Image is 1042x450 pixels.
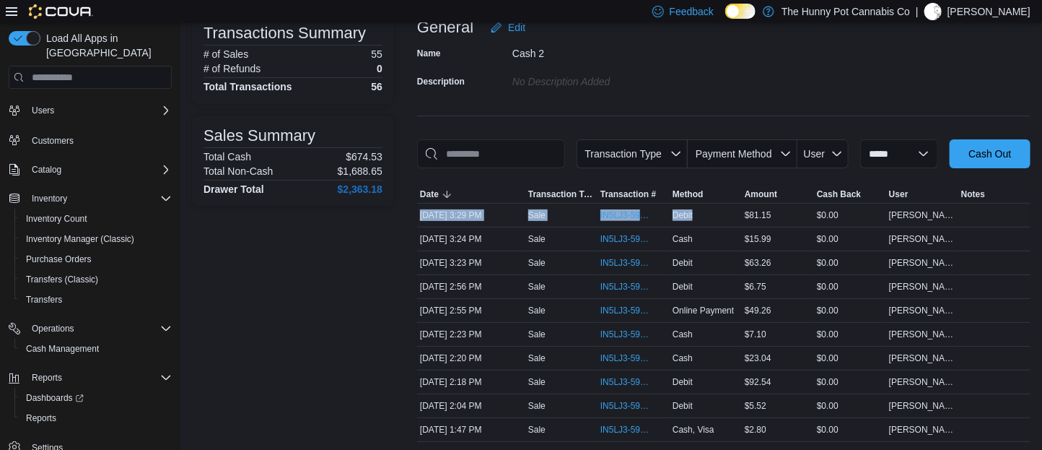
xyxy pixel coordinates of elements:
[203,165,273,177] h6: Total Non-Cash
[20,210,93,228] a: Inventory Count
[745,424,766,436] span: $2.80
[600,305,652,316] span: IN5LJ3-5948227
[203,81,292,92] h4: Total Transactions
[889,189,909,200] span: User
[577,139,688,168] button: Transaction Type
[417,19,473,36] h3: General
[600,302,667,319] button: IN5LJ3-5948227
[673,376,693,388] span: Debit
[889,352,955,364] span: [PERSON_NAME]
[20,271,104,288] a: Transfers (Classic)
[600,350,667,367] button: IN5LJ3-5947983
[528,424,546,436] p: Sale
[371,81,382,92] h4: 56
[14,229,178,249] button: Inventory Manager (Classic)
[20,340,172,358] span: Cash Management
[26,132,79,150] a: Customers
[338,165,382,177] p: $1,688.65
[32,135,74,147] span: Customers
[600,352,652,364] span: IN5LJ3-5947983
[32,323,74,334] span: Operations
[508,20,525,35] span: Edit
[26,320,80,337] button: Operations
[745,257,771,269] span: $63.26
[20,251,172,268] span: Purchase Orders
[20,251,97,268] a: Purchase Orders
[725,4,756,19] input: Dark Mode
[814,350,886,367] div: $0.00
[528,209,546,221] p: Sale
[745,352,771,364] span: $23.04
[26,392,84,404] span: Dashboards
[745,376,771,388] span: $92.54
[528,376,546,388] p: Sale
[600,421,667,438] button: IN5LJ3-5947773
[673,189,704,200] span: Method
[377,63,382,74] p: 0
[889,209,955,221] span: [PERSON_NAME]
[20,230,140,248] a: Inventory Manager (Classic)
[889,281,955,293] span: [PERSON_NAME]
[968,147,1011,161] span: Cash Out
[814,278,886,295] div: $0.00
[346,151,382,163] p: $674.53
[600,373,667,391] button: IN5LJ3-5947970
[3,319,178,339] button: Operations
[673,257,693,269] span: Debit
[32,193,67,204] span: Inventory
[600,397,667,415] button: IN5LJ3-5947882
[600,278,667,295] button: IN5LJ3-5948237
[338,183,382,195] h4: $2,363.18
[203,151,251,163] h6: Total Cash
[814,186,886,203] button: Cash Back
[26,190,73,207] button: Inventory
[417,302,525,319] div: [DATE] 2:55 PM
[417,397,525,415] div: [DATE] 2:04 PM
[417,254,525,272] div: [DATE] 3:23 PM
[600,281,652,293] span: IN5LJ3-5948237
[600,326,667,343] button: IN5LJ3-5948008
[600,424,652,436] span: IN5LJ3-5947773
[950,139,1030,168] button: Cash Out
[817,189,861,200] span: Cash Back
[745,400,766,412] span: $5.52
[417,76,465,87] label: Description
[32,372,62,384] span: Reports
[889,400,955,412] span: [PERSON_NAME]
[804,148,826,160] span: User
[32,164,61,176] span: Catalog
[20,410,62,427] a: Reports
[14,249,178,269] button: Purchase Orders
[745,233,771,245] span: $15.99
[797,139,849,168] button: User
[889,376,955,388] span: [PERSON_NAME]
[673,305,734,316] span: Online Payment
[371,48,382,60] p: 55
[20,291,172,308] span: Transfers
[528,400,546,412] p: Sale
[600,207,667,224] button: IN5LJ3-5948476
[947,3,1030,20] p: [PERSON_NAME]
[203,183,264,195] h4: Drawer Total
[814,230,886,248] div: $0.00
[528,281,546,293] p: Sale
[814,397,886,415] div: $0.00
[20,210,172,228] span: Inventory Count
[20,230,172,248] span: Inventory Manager (Classic)
[26,102,172,119] span: Users
[528,233,546,245] p: Sale
[745,305,771,316] span: $49.26
[673,424,714,436] span: Cash, Visa
[14,388,178,408] a: Dashboards
[20,389,89,407] a: Dashboards
[26,274,98,285] span: Transfers (Classic)
[417,326,525,343] div: [DATE] 2:23 PM
[600,376,652,388] span: IN5LJ3-5947970
[20,389,172,407] span: Dashboards
[14,408,178,428] button: Reports
[3,129,178,150] button: Customers
[600,233,652,245] span: IN5LJ3-5948435
[814,326,886,343] div: $0.00
[14,209,178,229] button: Inventory Count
